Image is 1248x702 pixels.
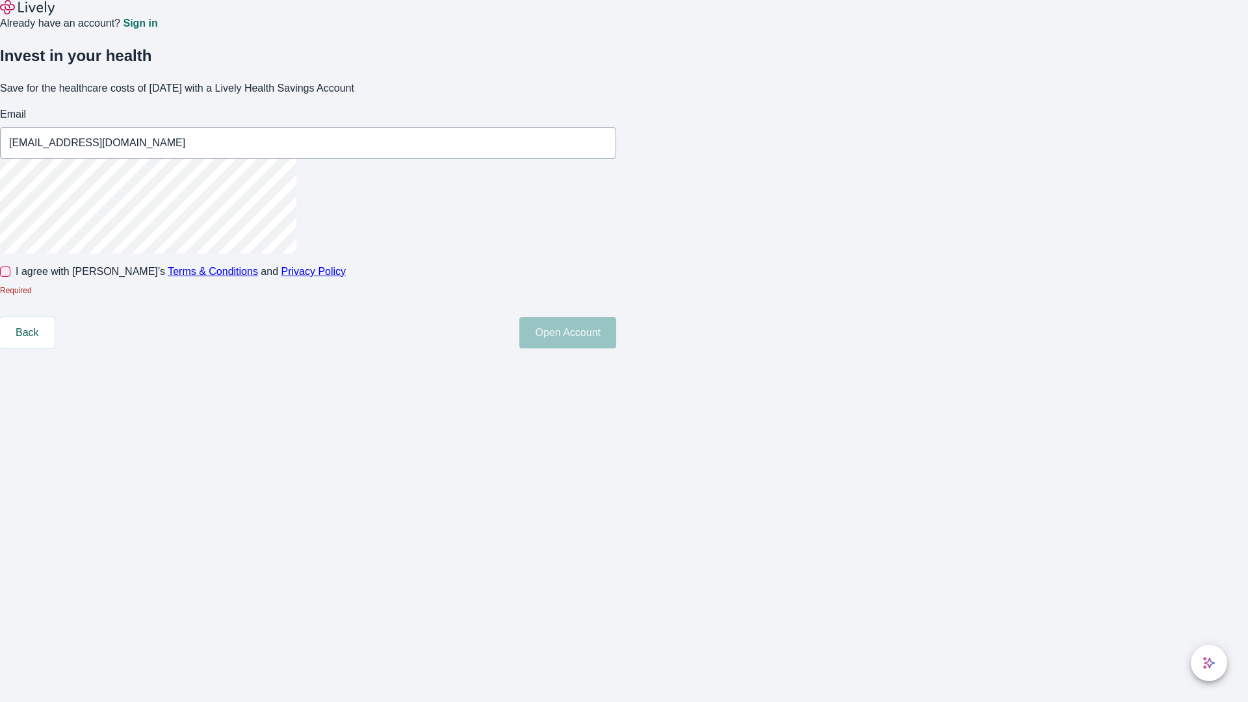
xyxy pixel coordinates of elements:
[1202,656,1215,669] svg: Lively AI Assistant
[168,266,258,277] a: Terms & Conditions
[281,266,346,277] a: Privacy Policy
[1191,645,1227,681] button: chat
[16,264,346,279] span: I agree with [PERSON_NAME]’s and
[123,18,157,29] a: Sign in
